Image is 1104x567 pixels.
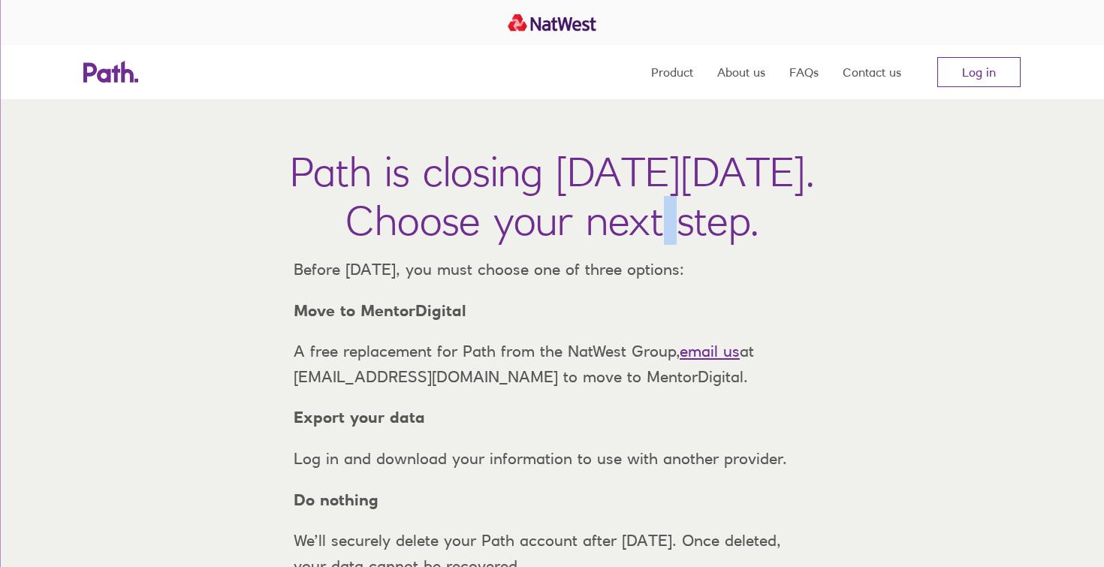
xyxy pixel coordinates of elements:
p: A free replacement for Path from the NatWest Group, at [EMAIL_ADDRESS][DOMAIN_NAME] to move to Me... [282,339,822,389]
a: FAQs [789,45,819,99]
strong: Export your data [294,408,425,427]
p: Before [DATE], you must choose one of three options: [282,257,822,282]
a: About us [717,45,765,99]
a: Contact us [843,45,901,99]
strong: Do nothing [294,490,379,509]
h1: Path is closing [DATE][DATE]. Choose your next step. [290,147,815,245]
a: email us [680,342,740,360]
strong: Move to MentorDigital [294,301,466,320]
p: Log in and download your information to use with another provider. [282,446,822,472]
a: Log in [937,57,1021,87]
a: Product [651,45,693,99]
